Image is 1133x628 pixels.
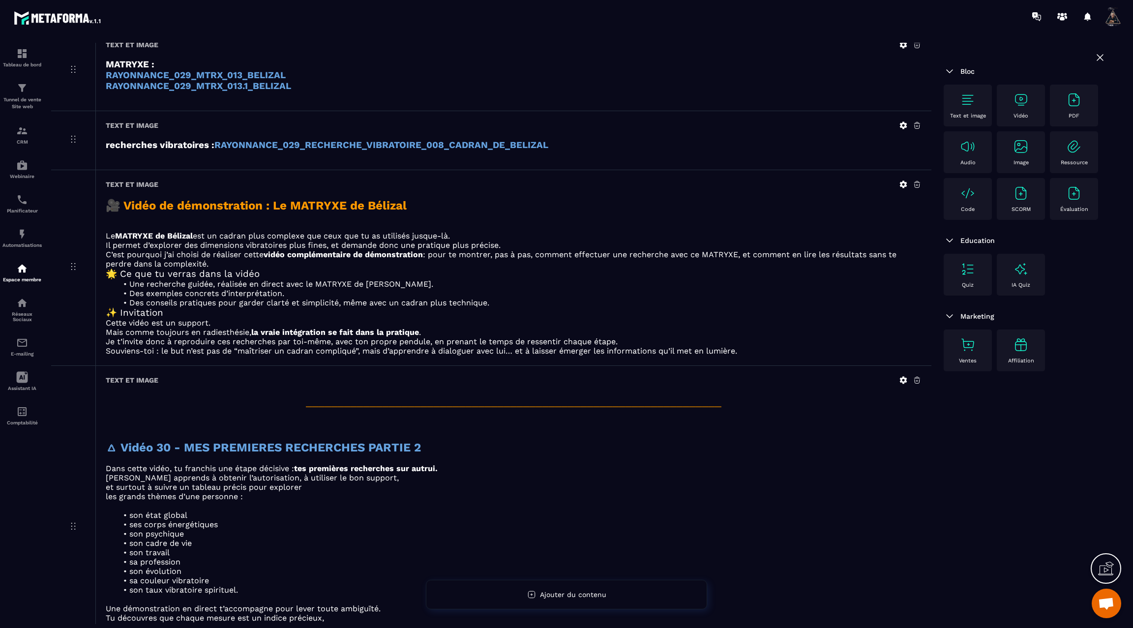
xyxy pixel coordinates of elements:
[540,591,606,598] span: Ajouter du contenu
[962,282,974,288] p: Quiz
[960,185,976,201] img: text-image no-wra
[2,290,42,329] a: social-networksocial-networkRéseaux Sociaux
[106,81,291,91] a: RAYONNANCE_029_MTRX_013.1_BELIZAL
[2,186,42,221] a: schedulerschedulerPlanificateur
[16,159,28,171] img: automations
[1008,358,1034,364] p: Affiliation
[1061,159,1088,166] p: Ressource
[2,174,42,179] p: Webinaire
[118,279,922,289] li: Une recherche guidée, réalisée en direct avec le MATRYXE de [PERSON_NAME].
[950,113,986,119] p: Text et image
[214,140,548,150] a: RAYONNANCE_029_RECHERCHE_VIBRATOIRE_008_CADRAN_DE_BELIZAL
[16,228,28,240] img: automations
[2,242,42,248] p: Automatisations
[106,482,302,492] span: et surtout à suivre un tableau précis pour explorer
[1066,185,1082,201] img: text-image no-wra
[106,318,922,328] p: Cette vidéo est un support.
[16,48,28,60] img: formation
[129,510,187,520] span: son état global
[106,376,158,384] h6: Text et image
[106,121,158,129] h6: Text et image
[294,464,438,473] strong: tes premières recherches sur autrui.
[106,441,421,454] strong: 🜂 Vidéo 30 - MES PREMIERES RECHERCHES PARTIE 2
[106,613,324,623] span: Tu découvres que chaque mesure est un indice précieux,
[959,358,977,364] p: Ventes
[1012,206,1031,212] p: SCORM
[106,346,922,356] p: Souviens-toi : le but n’est pas de “maîtriser un cadran compliqué”, mais d’apprendre à dialoguer ...
[129,548,170,557] span: son travail
[960,67,975,75] span: Bloc
[106,604,381,613] span: Une démonstration en direct t’accompagne pour lever toute ambiguïté.
[264,250,423,259] strong: vidéo complémentaire de démonstration
[16,263,28,274] img: automations
[16,297,28,309] img: social-network
[14,9,102,27] img: logo
[106,269,922,279] h3: 🌟 Ce que tu verras dans la vidéo
[1013,337,1029,353] img: text-image
[106,70,286,81] a: RAYONNANCE_029_MTRX_013_BELIZAL
[106,492,243,501] span: les grands thèmes d’une personne :
[16,337,28,349] img: email
[16,82,28,94] img: formation
[251,328,419,337] strong: la vraie intégration se fait dans la pratique
[106,307,922,318] h3: ✨ Invitation
[2,221,42,255] a: automationsautomationsAutomatisations
[129,557,180,567] span: sa profession
[1066,139,1082,154] img: text-image no-wra
[960,92,976,108] img: text-image no-wra
[960,139,976,154] img: text-image no-wra
[106,199,407,212] strong: 🎥 Vidéo de démonstration : Le MATRYXE de Bélizal
[2,311,42,322] p: Réseaux Sociaux
[106,464,294,473] span: Dans cette vidéo, tu franchis une étape décisive :
[118,289,922,298] li: Des exemples concrets d’interprétation.
[106,231,922,240] p: Le est un cadran plus complexe que ceux que tu as utilisés jusque-là.
[2,152,42,186] a: automationsautomationsWebinaire
[1014,113,1028,119] p: Vidéo
[1012,282,1030,288] p: IA Quiz
[2,40,42,75] a: formationformationTableau de bord
[106,140,214,150] strong: recherches vibratoires :
[16,125,28,137] img: formation
[960,261,976,277] img: text-image no-wra
[106,41,158,49] h6: Text et image
[1092,589,1121,618] div: Ouvrir le chat
[2,118,42,152] a: formationformationCRM
[129,585,238,595] span: son taux vibratoire spirituel.
[106,59,154,70] strong: MATRYXE :
[106,240,922,250] p: Il permet d’explorer des dimensions vibratoires plus fines, et demande donc une pratique plus pré...
[2,62,42,67] p: Tableau de bord
[16,194,28,206] img: scheduler
[960,159,976,166] p: Audio
[1013,185,1029,201] img: text-image no-wra
[106,473,399,482] span: [PERSON_NAME] apprends à obtenir l’autorisation, à utiliser le bon support,
[2,139,42,145] p: CRM
[106,328,922,337] p: Mais comme toujours en radiesthésie, .
[129,567,181,576] span: son évolution
[306,394,721,408] span: _________________________________________________________________
[2,96,42,110] p: Tunnel de vente Site web
[106,250,922,269] p: C’est pourquoi j’ai choisi de réaliser cette : pour te montrer, pas à pas, comment effectuer une ...
[960,312,994,320] span: Marketing
[960,237,995,244] span: Education
[2,398,42,433] a: accountantaccountantComptabilité
[1060,206,1088,212] p: Évaluation
[1013,92,1029,108] img: text-image no-wra
[944,65,955,77] img: arrow-down
[960,337,976,353] img: text-image no-wra
[129,520,218,529] span: ses corps énergétiques
[1014,159,1029,166] p: Image
[2,208,42,213] p: Planificateur
[944,310,955,322] img: arrow-down
[1013,261,1029,277] img: text-image
[2,75,42,118] a: formationformationTunnel de vente Site web
[106,180,158,188] h6: Text et image
[106,337,922,346] p: Je t’invite donc à reproduire ces recherches par toi-même, avec ton propre pendule, en prenant le...
[961,206,975,212] p: Code
[1069,113,1079,119] p: PDF
[2,277,42,282] p: Espace membre
[2,351,42,357] p: E-mailing
[129,538,192,548] span: son cadre de vie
